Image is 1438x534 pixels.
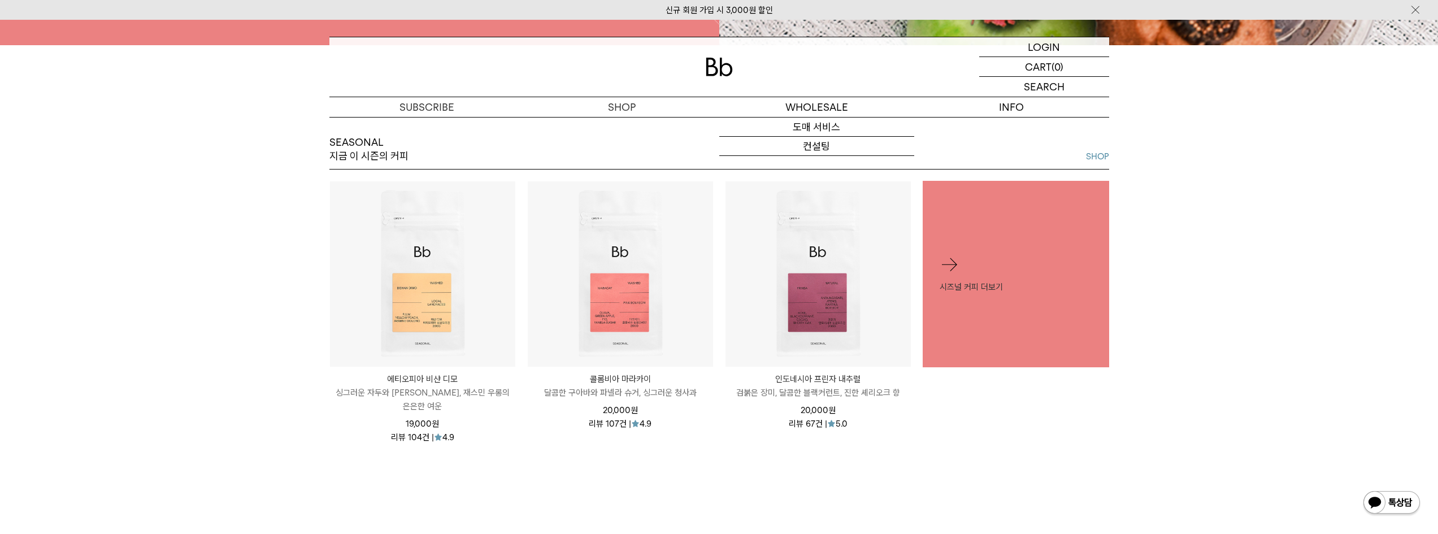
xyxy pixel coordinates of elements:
a: 인도네시아 프린자 내추럴 검붉은 장미, 달콤한 블랙커런트, 진한 셰리오크 향 [725,372,911,400]
a: 콜롬비아 마라카이 달콤한 구아바와 파넬라 슈거, 싱그러운 청사과 [528,372,713,400]
a: 신규 회원 가입 시 3,000원 할인 [666,5,773,15]
p: (0) [1052,57,1063,76]
p: 콜롬비아 마라카이 [528,372,713,386]
a: 컨설팅 [719,137,914,156]
p: CART [1025,57,1052,76]
p: 에티오피아 비샨 디모 [330,372,515,386]
span: 원 [631,405,638,415]
a: LOGIN [979,37,1109,57]
p: WHOLESALE [719,97,914,117]
img: 콜롬비아 마라카이 [528,181,713,367]
a: SHOP [1086,150,1109,163]
span: 원 [828,405,836,415]
p: SEARCH [1024,77,1065,97]
a: 에티오피아 비샨 디모 싱그러운 자두와 [PERSON_NAME], 재스민 우롱의 은은한 여운 [330,372,515,413]
a: 오피스 커피구독 [719,156,914,175]
img: 에티오피아 비샨 디모 [330,181,515,367]
img: 카카오톡 채널 1:1 채팅 버튼 [1362,490,1421,517]
span: 20,000 [801,405,836,415]
div: 리뷰 67건 | 5.0 [789,417,848,428]
img: 로고 [706,58,733,76]
a: CART (0) [979,57,1109,77]
p: SEASONAL 지금 이 시즌의 커피 [329,136,409,163]
p: 검붉은 장미, 달콤한 블랙커런트, 진한 셰리오크 향 [725,386,911,400]
p: LOGIN [1028,37,1060,57]
span: 19,000 [406,419,439,429]
p: 시즈널 커피 더보기 [940,280,1092,293]
a: SHOP [524,97,719,117]
div: 리뷰 104건 | 4.9 [391,431,454,442]
span: 원 [432,419,439,429]
a: 시즈널 커피 더보기 [923,181,1109,367]
img: 인도네시아 프린자 내추럴 [725,181,911,367]
p: 달콤한 구아바와 파넬라 슈거, 싱그러운 청사과 [528,386,713,400]
p: 인도네시아 프린자 내추럴 [725,372,911,386]
p: INFO [914,97,1109,117]
span: 20,000 [603,405,638,415]
a: SUBSCRIBE [329,97,524,117]
div: 리뷰 107건 | 4.9 [589,417,651,428]
a: 도매 서비스 [719,118,914,137]
p: 싱그러운 자두와 [PERSON_NAME], 재스민 우롱의 은은한 여운 [330,386,515,413]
